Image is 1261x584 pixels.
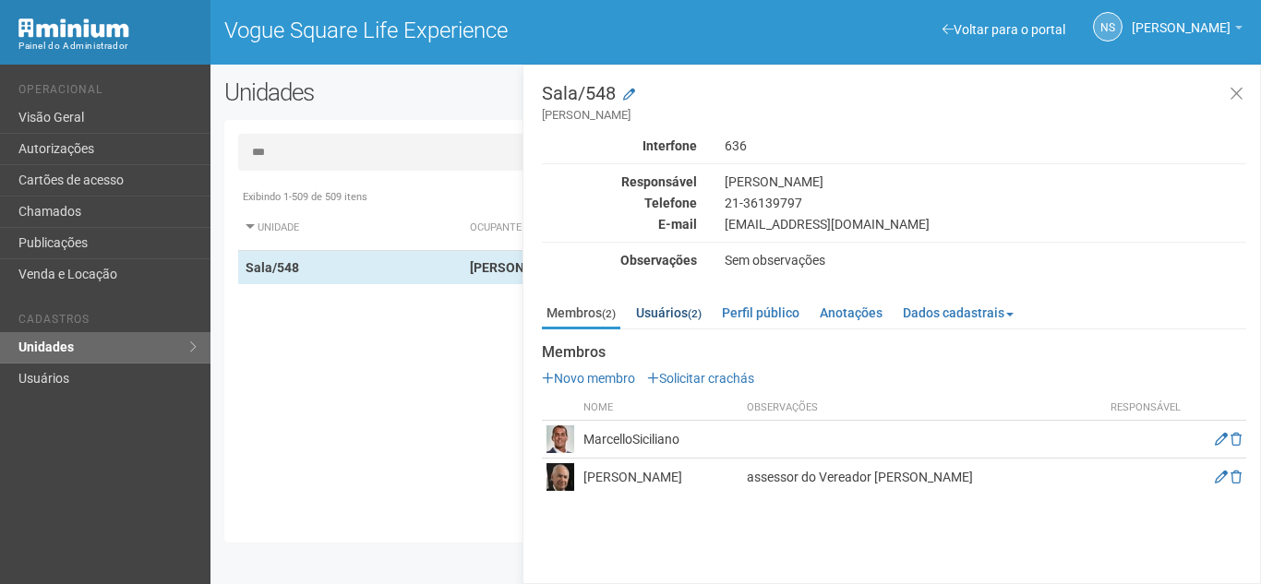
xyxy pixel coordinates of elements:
small: (2) [688,307,702,320]
div: 636 [711,137,1260,154]
a: Membros(2) [542,299,620,329]
a: Solicitar crachás [647,371,754,386]
div: 21-36139797 [711,195,1260,211]
div: Responsável [528,173,711,190]
a: Anotações [815,299,887,327]
div: Interfone [528,137,711,154]
a: Editar membro [1215,470,1228,484]
a: Novo membro [542,371,635,386]
a: NS [1093,12,1123,42]
span: Nicolle Silva [1132,3,1231,35]
div: [PERSON_NAME] [711,173,1260,190]
a: Perfil público [717,299,804,327]
td: assessor do Vereador [PERSON_NAME] [742,459,1099,496]
div: Sem observações [711,252,1260,268]
td: [PERSON_NAME] [579,459,742,496]
small: (2) [602,307,616,320]
a: [PERSON_NAME] [1132,23,1243,38]
div: Exibindo 1-509 de 509 itens [238,189,1233,206]
a: Voltar para o portal [943,22,1065,37]
a: Excluir membro [1231,470,1242,484]
a: Usuários(2) [631,299,706,327]
div: Painel do Administrador [18,38,197,54]
small: [PERSON_NAME] [542,107,1246,124]
h3: Sala/548 [542,84,1246,124]
th: Unidade: activate to sort column ascending [238,206,463,251]
th: Observações [742,396,1099,421]
li: Operacional [18,83,197,102]
td: MarcelloSiciliano [579,421,742,459]
strong: [PERSON_NAME] [470,260,570,275]
div: [EMAIL_ADDRESS][DOMAIN_NAME] [711,216,1260,232]
a: Dados cadastrais [898,299,1018,327]
strong: Sala/548 [246,260,299,275]
th: Ocupante: activate to sort column ascending [462,206,875,251]
a: Editar membro [1215,432,1228,447]
img: user.png [546,463,574,491]
strong: Membros [542,344,1246,361]
a: Modificar a unidade [623,86,635,104]
h1: Vogue Square Life Experience [224,18,722,42]
th: Responsável [1099,396,1192,421]
th: Nome [579,396,742,421]
a: Excluir membro [1231,432,1242,447]
li: Cadastros [18,313,197,332]
div: E-mail [528,216,711,232]
h2: Unidades [224,78,634,106]
img: user.png [546,425,574,453]
div: Telefone [528,195,711,211]
img: Minium [18,18,129,38]
div: Observações [528,252,711,268]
